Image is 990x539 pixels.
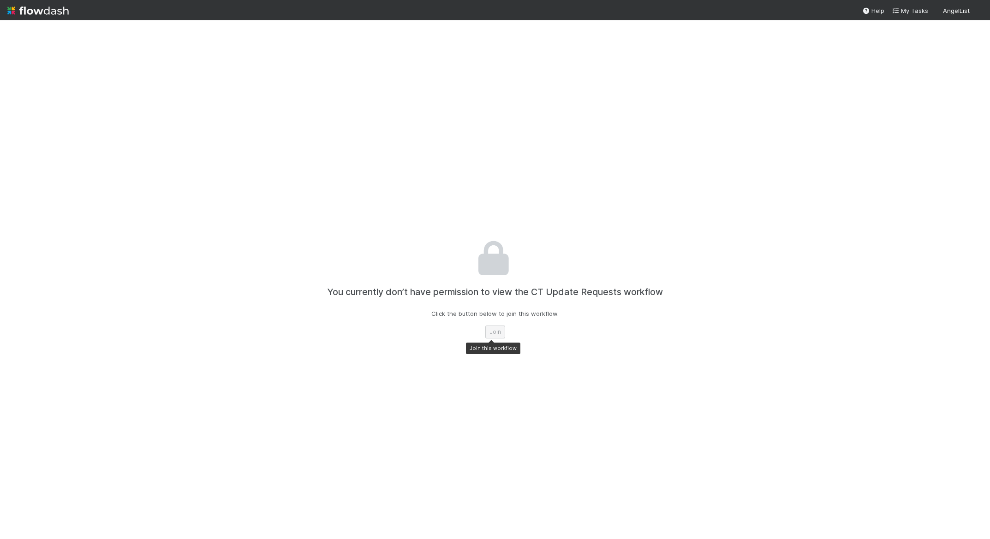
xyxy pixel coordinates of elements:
img: avatar_a3b243cf-b3da-4b5c-848d-cbf70bdb6bef.png [973,6,983,16]
p: Click the button below to join this workflow. [431,309,559,318]
img: logo-inverted-e16ddd16eac7371096b0.svg [7,3,69,18]
button: Join [485,326,505,338]
div: Help [862,6,884,15]
span: AngelList [943,7,970,14]
a: My Tasks [892,6,928,15]
span: My Tasks [892,7,928,14]
h4: You currently don’t have permission to view the CT Update Requests workflow [327,287,663,297]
